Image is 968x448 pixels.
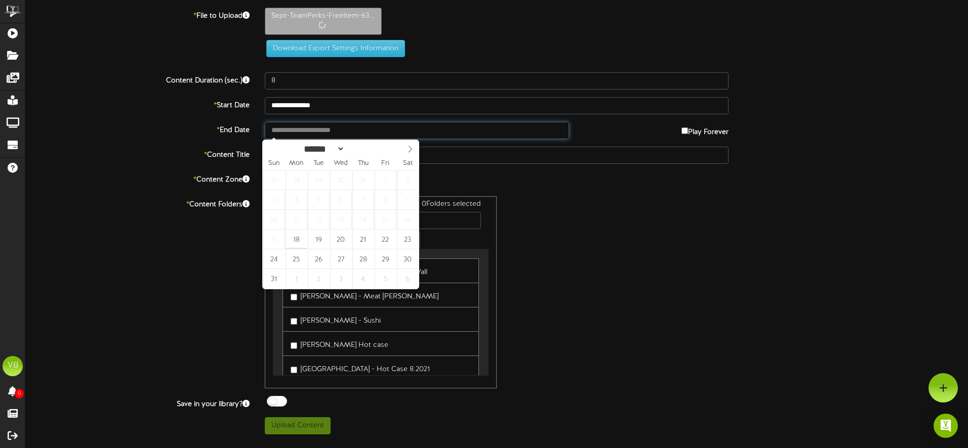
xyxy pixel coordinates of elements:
[330,210,352,230] span: August 13, 2025
[330,160,352,167] span: Wed
[18,171,257,185] label: Content Zone
[308,190,330,210] span: August 5, 2025
[18,8,257,21] label: File to Upload
[375,230,396,249] span: August 22, 2025
[3,356,23,376] div: VB
[18,72,257,86] label: Content Duration (sec.)
[286,249,307,269] span: August 25, 2025
[330,249,352,269] span: August 27, 2025
[352,230,374,249] span: August 21, 2025
[396,160,419,167] span: Sat
[18,396,257,410] label: Save in your library?
[18,122,257,136] label: End Date
[263,230,285,249] span: August 17, 2025
[286,210,307,230] span: August 11, 2025
[397,249,419,269] span: August 30, 2025
[18,97,257,111] label: Start Date
[263,190,285,210] span: August 3, 2025
[265,417,331,434] button: Upload Content
[681,127,688,134] input: Play Forever
[352,170,374,190] span: July 31, 2025
[18,147,257,160] label: Content Title
[308,210,330,230] span: August 12, 2025
[375,210,396,230] span: August 15, 2025
[291,288,438,302] label: [PERSON_NAME] - Meat [PERSON_NAME]
[291,361,430,375] label: [GEOGRAPHIC_DATA] - Hot Case 8.2021
[352,210,374,230] span: August 14, 2025
[263,249,285,269] span: August 24, 2025
[352,269,374,289] span: September 4, 2025
[286,269,307,289] span: September 1, 2025
[308,269,330,289] span: September 2, 2025
[286,190,307,210] span: August 4, 2025
[291,294,297,300] input: [PERSON_NAME] - Meat [PERSON_NAME]
[375,269,396,289] span: September 5, 2025
[18,196,257,210] label: Content Folders
[397,230,419,249] span: August 23, 2025
[397,190,419,210] span: August 9, 2025
[291,342,297,349] input: [PERSON_NAME] Hot case
[330,230,352,249] span: August 20, 2025
[352,160,374,167] span: Thu
[330,190,352,210] span: August 6, 2025
[291,312,381,326] label: [PERSON_NAME] - Sushi
[308,170,330,190] span: July 29, 2025
[263,160,285,167] span: Sun
[263,269,285,289] span: August 31, 2025
[934,414,958,438] div: Open Intercom Messenger
[15,389,24,398] span: 0
[375,190,396,210] span: August 8, 2025
[397,210,419,230] span: August 16, 2025
[397,269,419,289] span: September 6, 2025
[308,230,330,249] span: August 19, 2025
[291,318,297,325] input: [PERSON_NAME] - Sushi
[681,122,729,138] label: Play Forever
[345,144,381,154] input: Year
[397,170,419,190] span: August 2, 2025
[352,190,374,210] span: August 7, 2025
[330,269,352,289] span: September 3, 2025
[375,170,396,190] span: August 1, 2025
[291,367,297,373] input: [GEOGRAPHIC_DATA] - Hot Case 8.2021
[307,160,330,167] span: Tue
[266,40,405,57] button: Download Export Settings Information
[352,249,374,269] span: August 28, 2025
[286,170,307,190] span: July 28, 2025
[263,170,285,190] span: July 27, 2025
[308,249,330,269] span: August 26, 2025
[263,210,285,230] span: August 10, 2025
[330,170,352,190] span: July 30, 2025
[265,147,729,164] input: Title of this Content
[375,249,396,269] span: August 29, 2025
[374,160,396,167] span: Fri
[291,337,388,350] label: [PERSON_NAME] Hot case
[261,44,405,52] a: Download Export Settings Information
[285,160,307,167] span: Mon
[286,230,307,249] span: August 18, 2025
